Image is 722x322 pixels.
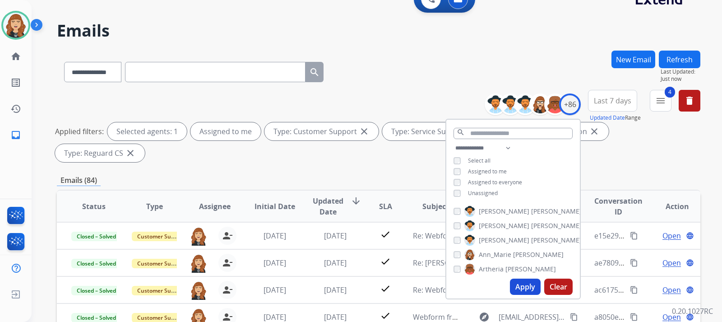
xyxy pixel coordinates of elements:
[588,90,637,112] button: Last 7 days
[662,230,681,241] span: Open
[665,87,675,98] span: 4
[324,285,347,295] span: [DATE]
[661,68,700,75] span: Last Updated:
[544,279,573,295] button: Clear
[661,75,700,83] span: Just now
[222,230,233,241] mat-icon: person_remove
[479,250,511,259] span: Ann_Marie
[380,256,391,267] mat-icon: check
[630,259,638,267] mat-icon: content_copy
[380,310,391,321] mat-icon: check
[479,221,529,230] span: [PERSON_NAME]
[505,265,556,274] span: [PERSON_NAME]
[190,227,208,246] img: agent-avatar
[264,122,379,140] div: Type: Customer Support
[590,114,641,121] span: Range
[686,259,694,267] mat-icon: language
[413,231,685,241] span: Re: Webform from [PERSON_NAME][EMAIL_ADDRESS][DOMAIN_NAME] on [DATE]
[264,312,286,322] span: [DATE]
[594,99,631,103] span: Last 7 days
[570,313,578,321] mat-icon: content_copy
[10,51,21,62] mat-icon: home
[359,126,370,137] mat-icon: close
[380,283,391,294] mat-icon: check
[413,312,617,322] span: Webform from [EMAIL_ADDRESS][DOMAIN_NAME] on [DATE]
[379,201,392,212] span: SLA
[264,285,286,295] span: [DATE]
[611,51,655,68] button: New Email
[255,201,295,212] span: Initial Date
[457,128,465,136] mat-icon: search
[146,201,163,212] span: Type
[264,258,286,268] span: [DATE]
[324,312,347,322] span: [DATE]
[594,196,643,217] span: Conversation ID
[55,126,104,137] p: Applied filters:
[655,95,666,106] mat-icon: menu
[57,22,700,40] h2: Emails
[422,201,449,212] span: Subject
[413,285,629,295] span: Re: Webform from [EMAIL_ADDRESS][DOMAIN_NAME] on [DATE]
[222,257,233,268] mat-icon: person_remove
[468,189,498,197] span: Unassigned
[190,254,208,273] img: agent-avatar
[71,286,121,295] span: Closed – Solved
[3,13,28,38] img: avatar
[686,232,694,240] mat-icon: language
[630,232,638,240] mat-icon: content_copy
[640,191,700,222] th: Action
[659,51,700,68] button: Refresh
[71,259,121,268] span: Closed – Solved
[132,286,190,295] span: Customer Support
[380,229,391,240] mat-icon: check
[684,95,695,106] mat-icon: delete
[479,265,504,274] span: Artheria
[71,232,121,241] span: Closed – Solved
[630,313,638,321] mat-icon: content_copy
[686,286,694,294] mat-icon: language
[125,148,136,159] mat-icon: close
[650,90,671,112] button: 4
[107,122,187,140] div: Selected agents: 1
[57,175,101,186] p: Emails (84)
[413,258,481,268] span: Re: [PERSON_NAME]
[82,201,106,212] span: Status
[222,285,233,295] mat-icon: person_remove
[309,67,320,78] mat-icon: search
[630,286,638,294] mat-icon: content_copy
[531,236,582,245] span: [PERSON_NAME]
[324,258,347,268] span: [DATE]
[10,103,21,114] mat-icon: history
[468,157,491,164] span: Select all
[590,114,625,121] button: Updated Date
[55,144,145,162] div: Type: Reguard CS
[190,281,208,300] img: agent-avatar
[324,231,347,241] span: [DATE]
[479,236,529,245] span: [PERSON_NAME]
[479,207,529,216] span: [PERSON_NAME]
[351,196,361,206] mat-icon: arrow_downward
[10,130,21,140] mat-icon: inbox
[468,168,507,175] span: Assigned to me
[382,122,487,140] div: Type: Service Support
[686,313,694,321] mat-icon: language
[662,285,681,295] span: Open
[10,77,21,88] mat-icon: list_alt
[559,93,581,115] div: +86
[531,207,582,216] span: [PERSON_NAME]
[662,257,681,268] span: Open
[132,259,190,268] span: Customer Support
[468,178,522,186] span: Assigned to everyone
[313,196,343,217] span: Updated Date
[589,126,600,137] mat-icon: close
[190,122,261,140] div: Assigned to me
[264,231,286,241] span: [DATE]
[199,201,231,212] span: Assignee
[510,279,541,295] button: Apply
[132,232,190,241] span: Customer Support
[672,306,713,317] p: 0.20.1027RC
[513,250,564,259] span: [PERSON_NAME]
[531,221,582,230] span: [PERSON_NAME]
